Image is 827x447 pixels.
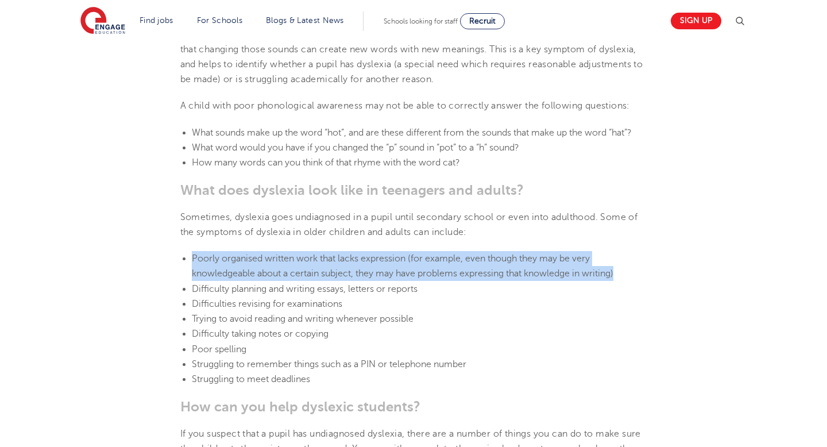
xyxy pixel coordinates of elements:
a: Find jobs [140,16,173,25]
span: Struggling to remember things such as a PIN or telephone number [192,359,466,369]
span: Poor spelling [192,344,246,354]
span: Difficulty planning and writing essays, letters or reports [192,284,418,294]
span: Struggling to meet deadlines [192,374,310,384]
a: For Schools [197,16,242,25]
span: Recruit [469,17,496,25]
span: Difficulties revising for examinations [192,299,342,309]
span: What word would you have if you changed the “p” sound in “pot” to a “h” sound? [192,142,519,153]
span: Poorly organised written work that lacks expression (for example, even though they may be very kn... [192,253,613,279]
span: Difficulty taking notes or copying [192,329,329,339]
span: Trying to avoid reading and writing whenever possible [192,314,413,324]
span: What sounds make up the word “hot”, and are these different from the sounds that make up the word... [192,128,632,138]
a: Sign up [671,13,721,29]
b: How can you help dyslexic students? [180,399,420,415]
span: How many words can you think of that rhyme with the word cat? [192,157,460,168]
span: Schools looking for staff [384,17,458,25]
span: Sometimes, dyslexia goes undiagnosed in a pupil until secondary school or even into adulthood. So... [180,212,638,237]
a: Blogs & Latest News [266,16,344,25]
a: Recruit [460,13,505,29]
img: Engage Education [80,7,125,36]
span: A child with poor phonological awareness may not be able to correctly answer the following questi... [180,101,630,111]
b: What does dyslexia look like in teenagers and adults? [180,182,524,198]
